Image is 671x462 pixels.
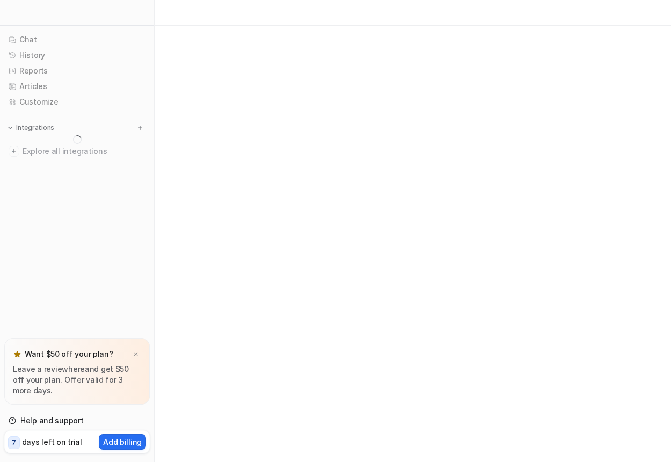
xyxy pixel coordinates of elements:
img: expand menu [6,124,14,131]
p: Leave a review and get $50 off your plan. Offer valid for 3 more days. [13,364,141,396]
a: Articles [4,79,150,94]
img: explore all integrations [9,146,19,157]
a: Help and support [4,413,150,428]
button: Integrations [4,122,57,133]
p: days left on trial [22,436,82,448]
a: Chat [4,32,150,47]
img: menu_add.svg [136,124,144,131]
a: Customize [4,94,150,109]
p: Add billing [103,436,142,448]
a: History [4,48,150,63]
a: here [68,364,85,373]
a: Explore all integrations [4,144,150,159]
button: Add billing [99,434,146,450]
p: Integrations [16,123,54,132]
img: x [133,351,139,358]
img: star [13,350,21,358]
a: Reports [4,63,150,78]
p: 7 [12,438,16,448]
p: Want $50 off your plan? [25,349,113,360]
span: Explore all integrations [23,143,145,160]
